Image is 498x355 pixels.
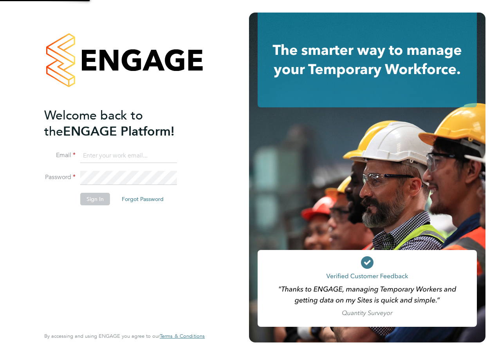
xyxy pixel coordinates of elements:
[44,173,76,181] label: Password
[160,333,205,339] span: Terms & Conditions
[80,149,177,163] input: Enter your work email...
[115,193,170,205] button: Forgot Password
[44,107,197,139] h2: ENGAGE Platform!
[44,333,205,339] span: By accessing and using ENGAGE you agree to our
[160,333,205,339] a: Terms & Conditions
[44,151,76,159] label: Email
[44,108,143,139] span: Welcome back to the
[80,193,110,205] button: Sign In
